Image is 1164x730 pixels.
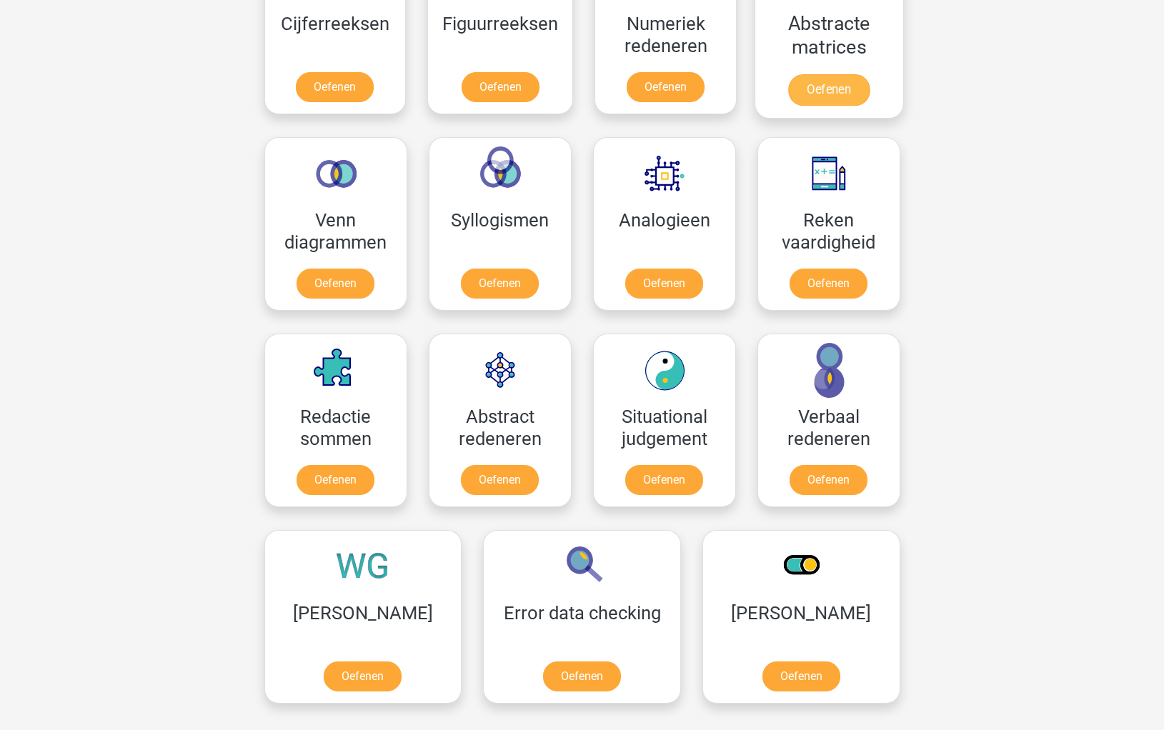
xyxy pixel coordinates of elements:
[625,269,703,299] a: Oefenen
[762,661,840,691] a: Oefenen
[790,465,867,495] a: Oefenen
[461,465,539,495] a: Oefenen
[297,465,374,495] a: Oefenen
[462,72,539,102] a: Oefenen
[790,269,867,299] a: Oefenen
[627,72,705,102] a: Oefenen
[788,74,870,106] a: Oefenen
[543,661,621,691] a: Oefenen
[297,269,374,299] a: Oefenen
[625,465,703,495] a: Oefenen
[461,269,539,299] a: Oefenen
[324,661,402,691] a: Oefenen
[296,72,374,102] a: Oefenen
